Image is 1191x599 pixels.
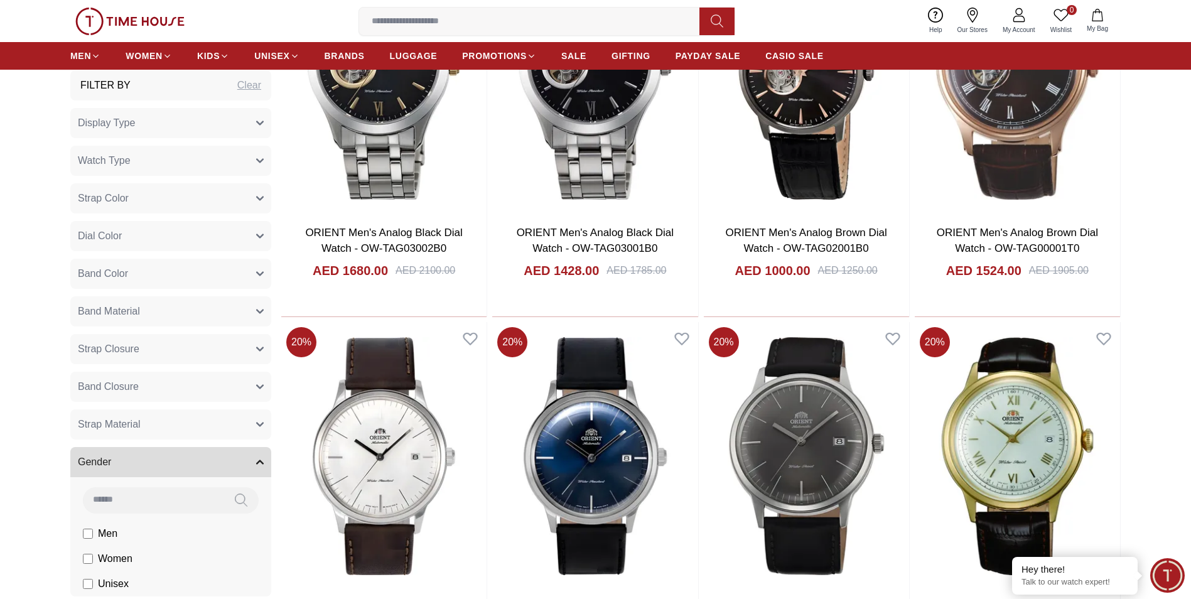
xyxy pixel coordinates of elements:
button: Strap Material [70,409,271,440]
a: MEN [70,45,100,67]
button: Strap Closure [70,334,271,364]
button: Band Closure [70,372,271,402]
span: Band Closure [78,379,139,394]
a: Our Stores [950,5,995,37]
button: Band Color [70,259,271,289]
span: KIDS [197,50,220,62]
button: Watch Type [70,146,271,176]
span: Our Stores [952,25,993,35]
span: Strap Color [78,191,129,206]
img: ... [75,8,185,35]
span: 20 % [920,327,950,357]
span: Strap Closure [78,342,139,357]
input: Unisex [83,579,93,589]
h3: Filter By [80,78,131,93]
a: BRANDS [325,45,365,67]
button: Gender [70,447,271,477]
span: Watch Type [78,153,131,168]
span: My Account [998,25,1040,35]
h4: AED 1428.00 [524,262,599,279]
div: AED 1905.00 [1029,263,1089,278]
span: SALE [561,50,586,62]
a: 0Wishlist [1043,5,1079,37]
a: SALE [561,45,586,67]
span: My Bag [1082,24,1113,33]
button: Strap Color [70,183,271,213]
button: My Bag [1079,6,1116,36]
h4: AED 1680.00 [313,262,388,279]
img: ORIENT Men's Analog White Dial Watch - OW-TAC00007W0 [915,322,1120,591]
span: Men [98,526,117,541]
button: Display Type [70,108,271,138]
span: Wishlist [1045,25,1077,35]
div: Chat Widget [1150,558,1185,593]
span: 20 % [709,327,739,357]
span: Band Material [78,304,140,319]
span: WOMEN [126,50,163,62]
span: UNISEX [254,50,289,62]
a: ORIENT Men's Analog Brown Dial Watch - OW-TAG00001T0 [937,227,1098,255]
a: UNISEX [254,45,299,67]
img: ORIENT Men's Analog White Dial Watch - OW-TAC0000EW0 [281,322,487,591]
button: Band Material [70,296,271,326]
span: Help [924,25,947,35]
a: Help [922,5,950,37]
h4: AED 1524.00 [946,262,1021,279]
span: PAYDAY SALE [676,50,740,62]
a: ORIENT Men's Analog Black Dial Watch - OW-TAG03001B0 [517,227,674,255]
input: Women [83,554,93,564]
a: ORIENT Men's Analog Brown Dial Watch - OW-TAG02001B0 [726,227,887,255]
span: PROMOTIONS [462,50,527,62]
span: 20 % [497,327,527,357]
p: Talk to our watch expert! [1021,577,1128,588]
span: 20 % [286,327,316,357]
span: Dial Color [78,229,122,244]
input: Men [83,529,93,539]
div: AED 1250.00 [818,263,878,278]
span: Women [98,551,132,566]
a: PROMOTIONS [462,45,536,67]
span: 0 [1067,5,1077,15]
img: ORIENT Men's Analog Black Dial Watch - OW-TAC0000CA0 [704,322,909,591]
span: CASIO SALE [765,50,824,62]
h4: AED 1000.00 [735,262,810,279]
span: Strap Material [78,417,141,432]
a: CASIO SALE [765,45,824,67]
span: MEN [70,50,91,62]
span: Gender [78,455,111,470]
div: AED 2100.00 [396,263,455,278]
a: WOMEN [126,45,172,67]
button: Dial Color [70,221,271,251]
a: KIDS [197,45,229,67]
span: Band Color [78,266,128,281]
span: Unisex [98,576,129,591]
a: PAYDAY SALE [676,45,740,67]
span: GIFTING [612,50,650,62]
a: ORIENT Men's Analog Black Dial Watch - OW-TAG03002B0 [305,227,462,255]
div: Clear [237,78,261,93]
img: ORIENT Men's Analog Blue Dial Watch - OW-TAC0000DD0 [492,322,698,591]
span: BRANDS [325,50,365,62]
div: Hey there! [1021,563,1128,576]
div: AED 1785.00 [606,263,666,278]
a: GIFTING [612,45,650,67]
span: Display Type [78,116,135,131]
a: LUGGAGE [390,45,438,67]
span: LUGGAGE [390,50,438,62]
